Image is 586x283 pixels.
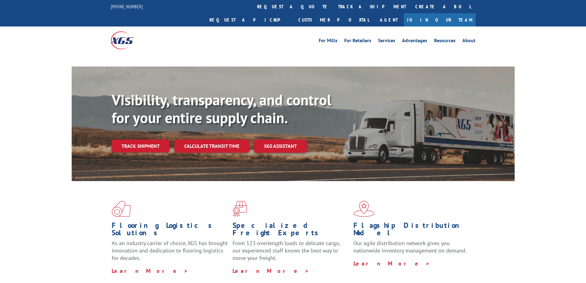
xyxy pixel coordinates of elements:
[434,38,456,45] a: Resources
[233,240,349,267] p: From 123 overlength loads to delicate cargo, our experienced staff knows the best way to move you...
[112,139,169,152] a: Track shipment
[174,139,249,153] a: Calculate transit time
[353,240,467,254] span: Our agile distribution network gives you nationwide inventory management on demand.
[205,13,294,26] a: Request a pickup
[254,139,307,153] a: XGS ASSISTANT
[378,38,395,45] a: Services
[112,201,131,217] img: xgs-icon-total-supply-chain-intelligence-red
[462,38,476,45] a: About
[353,201,375,217] img: xgs-icon-flagship-distribution-model-red
[404,13,476,26] a: Join Our Team
[112,222,228,240] h1: Flooring Logistics Solutions
[233,222,349,240] h1: Specialized Freight Experts
[353,260,430,267] a: Learn More >
[112,90,331,127] b: Visibility, transparency, and control for your entire supply chain.
[294,13,374,26] a: Customer Portal
[374,13,404,26] a: Agent
[353,222,470,240] h1: Flagship Distribution Model
[233,267,309,274] a: Learn More >
[112,267,188,274] a: Learn More >
[233,201,247,217] img: xgs-icon-focused-on-flooring-red
[344,38,371,45] a: For Retailers
[111,3,143,10] a: [PHONE_NUMBER]
[319,38,337,45] a: For Mills
[402,38,427,45] a: Advantages
[112,240,228,261] span: As an industry carrier of choice, XGS has brought innovation and dedication to flooring logistics...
